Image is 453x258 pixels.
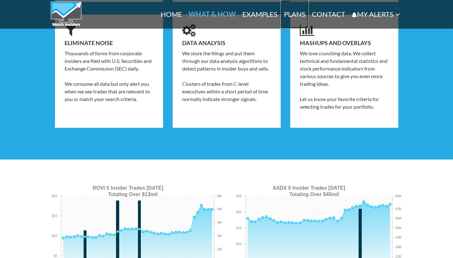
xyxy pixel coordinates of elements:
p: Thousands of forms from corporate insiders are filed with U.S. Securities and Exchange Commission... [65,50,154,103]
p: We store the filings and put them through our data analysis algorithms to detect patterns in insi... [182,50,271,103]
h4: Data Analysis [182,40,271,46]
h4: Mashups and Overlays [300,40,389,46]
p: We love crunching data. We collect technical and fundamental statistics and stock performance ind... [300,50,389,111]
h4: Eliminate Noise [65,40,154,46]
